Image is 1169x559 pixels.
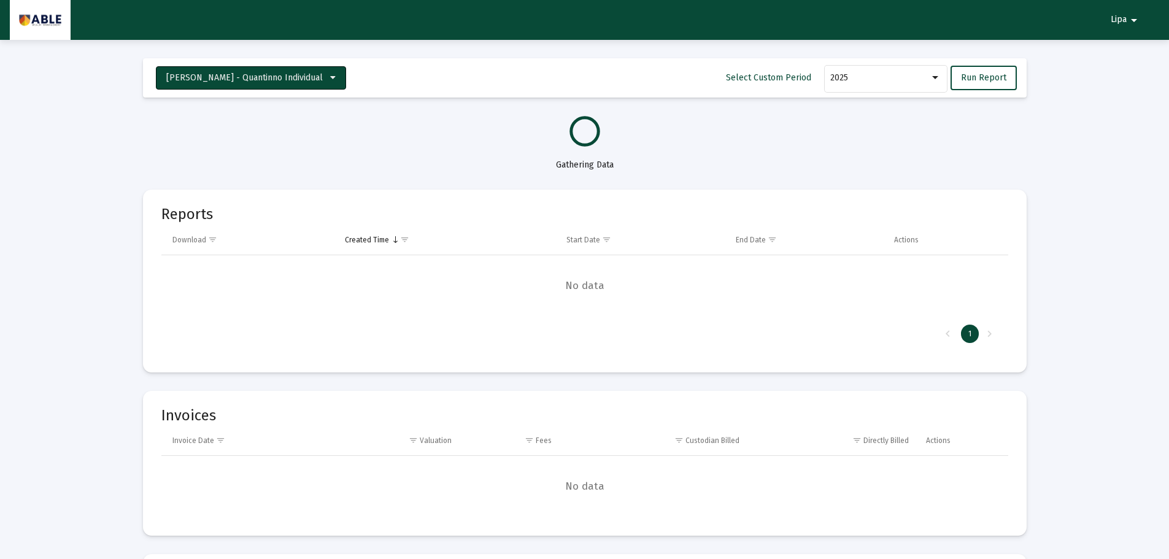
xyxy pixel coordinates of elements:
span: Lipa [1111,15,1127,25]
div: Created Time [345,235,389,245]
mat-icon: arrow_drop_down [1127,8,1141,33]
div: Actions [894,235,919,245]
span: No data [161,480,1008,493]
div: Data grid [161,225,1008,351]
td: Column Custodian Billed [560,426,747,456]
td: Column End Date [727,225,885,255]
button: Run Report [951,66,1017,90]
div: Directly Billed [863,436,909,445]
td: Column Directly Billed [748,426,917,456]
td: Column Start Date [558,225,727,255]
span: Show filter options for column 'Directly Billed' [852,436,862,445]
button: Lipa [1096,7,1156,32]
div: Fees [536,436,552,445]
span: Show filter options for column 'Start Date' [602,235,611,244]
span: Run Report [961,72,1006,83]
div: Gathering Data [143,147,1027,171]
div: Page 1 [961,325,979,343]
div: Invoice Date [172,436,214,445]
span: Show filter options for column 'Custodian Billed' [674,436,684,445]
td: Column Actions [885,225,1008,255]
td: Column Valuation [323,426,460,456]
span: Show filter options for column 'Created Time' [400,235,409,244]
div: Actions [926,436,951,445]
span: No data [161,279,1008,293]
div: Previous Page [938,325,958,343]
mat-card-title: Reports [161,208,213,220]
div: Data grid [161,426,1008,518]
mat-card-title: Invoices [161,409,216,422]
span: Select Custom Period [726,72,811,83]
span: Show filter options for column 'Fees' [525,436,534,445]
td: Column Download [161,225,337,255]
div: End Date [736,235,766,245]
div: Custodian Billed [685,436,739,445]
span: Show filter options for column 'Invoice Date' [216,436,225,445]
span: 2025 [830,72,848,83]
div: Valuation [420,436,452,445]
img: Dashboard [19,8,61,33]
td: Column Invoice Date [161,426,323,456]
button: [PERSON_NAME] - Quantinno Individual [156,66,346,90]
span: Show filter options for column 'Valuation' [409,436,418,445]
td: Column Actions [917,426,1008,456]
div: Start Date [566,235,600,245]
td: Column Fees [460,426,561,456]
div: Page Navigation [161,317,1008,351]
span: [PERSON_NAME] - Quantinno Individual [166,72,323,83]
div: Next Page [979,325,1000,343]
div: Download [172,235,206,245]
td: Column Created Time [336,225,558,255]
span: Show filter options for column 'End Date' [768,235,777,244]
span: Show filter options for column 'Download' [208,235,217,244]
